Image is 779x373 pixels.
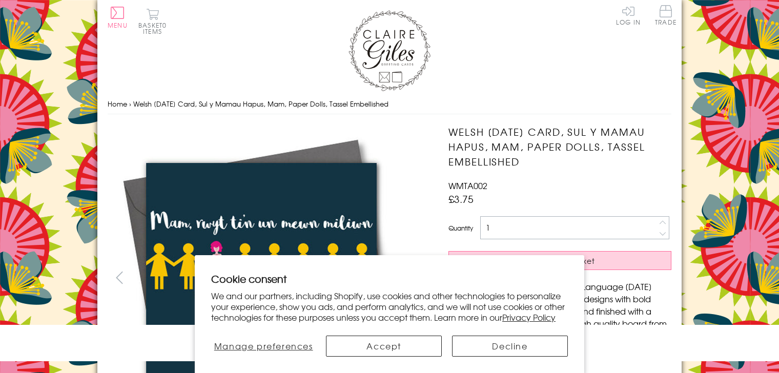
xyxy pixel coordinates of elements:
[655,5,676,27] a: Trade
[348,10,430,91] img: Claire Giles Greetings Cards
[143,20,167,36] span: 0 items
[616,5,641,25] a: Log In
[448,251,671,270] button: Add to Basket
[108,94,671,115] nav: breadcrumbs
[108,20,128,30] span: Menu
[502,311,556,323] a: Privacy Policy
[326,336,442,357] button: Accept
[108,266,131,289] button: prev
[452,336,568,357] button: Decline
[211,336,316,357] button: Manage preferences
[211,272,568,286] h2: Cookie consent
[108,99,127,109] a: Home
[129,99,131,109] span: ›
[448,223,473,233] label: Quantity
[655,5,676,25] span: Trade
[138,8,167,34] button: Basket0 items
[108,7,128,28] button: Menu
[448,179,487,192] span: WMTA002
[133,99,388,109] span: Welsh [DATE] Card, Sul y Mamau Hapus, Mam, Paper Dolls, Tassel Embellished
[448,192,474,206] span: £3.75
[211,291,568,322] p: We and our partners, including Shopify, use cookies and other technologies to personalize your ex...
[448,125,671,169] h1: Welsh [DATE] Card, Sul y Mamau Hapus, Mam, Paper Dolls, Tassel Embellished
[214,340,313,352] span: Manage preferences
